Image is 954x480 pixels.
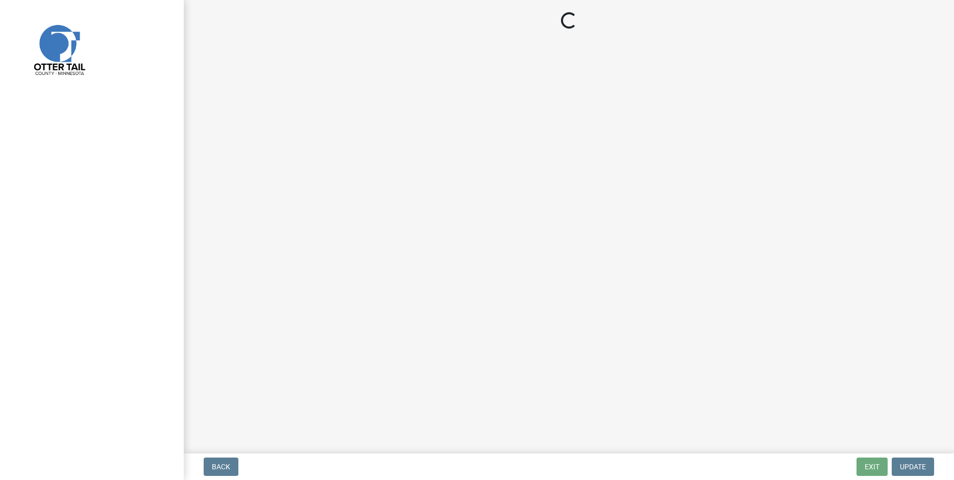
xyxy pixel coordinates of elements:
[900,463,926,471] span: Update
[20,11,97,87] img: Otter Tail County, Minnesota
[204,458,238,476] button: Back
[892,458,934,476] button: Update
[212,463,230,471] span: Back
[857,458,888,476] button: Exit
